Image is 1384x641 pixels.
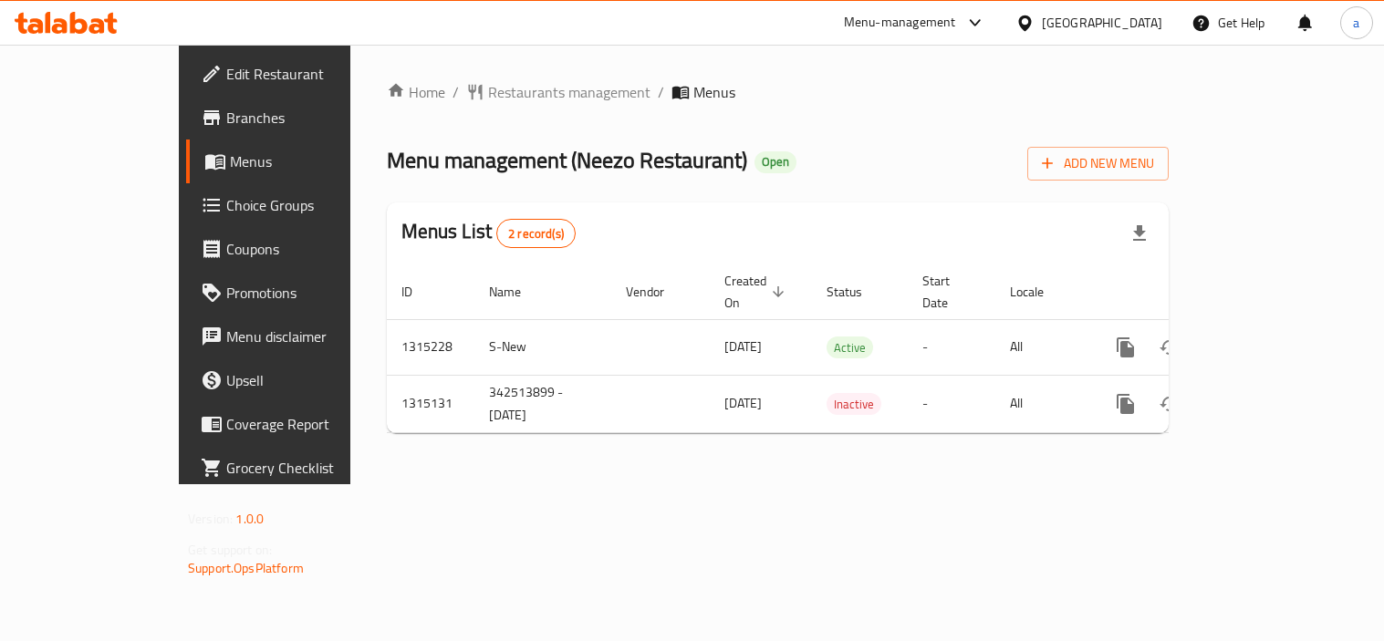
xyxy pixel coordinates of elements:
[827,337,873,358] span: Active
[754,154,796,170] span: Open
[1027,147,1169,181] button: Add New Menu
[827,336,873,358] div: Active
[188,507,233,531] span: Version:
[401,218,576,248] h2: Menus List
[226,413,395,435] span: Coverage Report
[186,52,410,96] a: Edit Restaurant
[387,264,1294,433] table: enhanced table
[1104,382,1148,426] button: more
[1148,326,1191,369] button: Change Status
[489,281,545,303] span: Name
[995,319,1089,375] td: All
[497,225,575,243] span: 2 record(s)
[235,507,264,531] span: 1.0.0
[387,140,747,181] span: Menu management ( Neezo Restaurant )
[226,282,395,304] span: Promotions
[186,96,410,140] a: Branches
[401,281,436,303] span: ID
[226,369,395,391] span: Upsell
[188,538,272,562] span: Get support on:
[186,446,410,490] a: Grocery Checklist
[230,150,395,172] span: Menus
[693,81,735,103] span: Menus
[387,375,474,432] td: 1315131
[496,219,576,248] div: Total records count
[474,319,611,375] td: S-New
[186,358,410,402] a: Upsell
[474,375,611,432] td: 342513899 - [DATE]
[186,140,410,183] a: Menus
[1353,13,1359,33] span: a
[226,326,395,347] span: Menu disclaimer
[1118,212,1161,255] div: Export file
[844,12,956,34] div: Menu-management
[1010,281,1067,303] span: Locale
[226,63,395,85] span: Edit Restaurant
[724,335,762,358] span: [DATE]
[908,319,995,375] td: -
[226,194,395,216] span: Choice Groups
[186,271,410,315] a: Promotions
[226,107,395,129] span: Branches
[1089,264,1294,320] th: Actions
[387,319,474,375] td: 1315228
[995,375,1089,432] td: All
[908,375,995,432] td: -
[186,402,410,446] a: Coverage Report
[922,270,973,314] span: Start Date
[827,394,881,415] span: Inactive
[186,227,410,271] a: Coupons
[387,81,445,103] a: Home
[754,151,796,173] div: Open
[827,281,886,303] span: Status
[626,281,688,303] span: Vendor
[1042,13,1162,33] div: [GEOGRAPHIC_DATA]
[724,391,762,415] span: [DATE]
[186,183,410,227] a: Choice Groups
[724,270,790,314] span: Created On
[658,81,664,103] li: /
[827,393,881,415] div: Inactive
[453,81,459,103] li: /
[488,81,650,103] span: Restaurants management
[1042,152,1154,175] span: Add New Menu
[226,238,395,260] span: Coupons
[1104,326,1148,369] button: more
[466,81,650,103] a: Restaurants management
[186,315,410,358] a: Menu disclaimer
[226,457,395,479] span: Grocery Checklist
[188,556,304,580] a: Support.OpsPlatform
[387,81,1169,103] nav: breadcrumb
[1148,382,1191,426] button: Change Status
